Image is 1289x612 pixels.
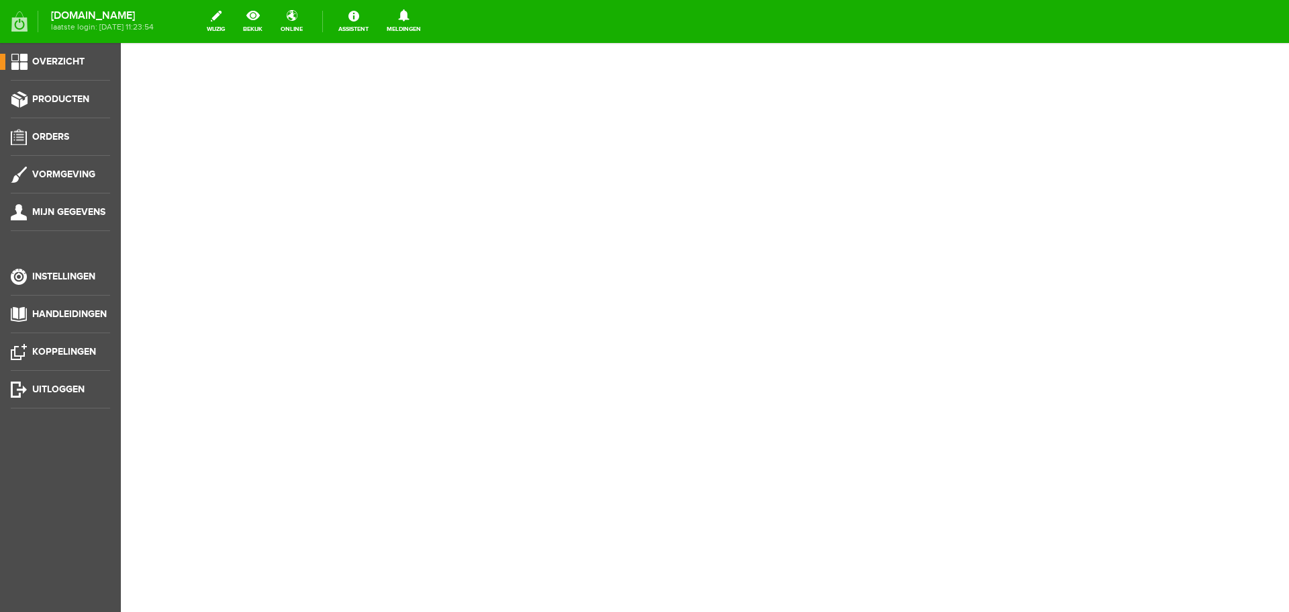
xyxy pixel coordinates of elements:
strong: [DOMAIN_NAME] [51,12,154,19]
a: Meldingen [379,7,429,36]
a: Assistent [330,7,377,36]
span: Overzicht [32,56,85,67]
span: Koppelingen [32,346,96,357]
span: Mijn gegevens [32,206,105,218]
span: laatste login: [DATE] 11:23:54 [51,24,154,31]
a: wijzig [199,7,233,36]
span: Uitloggen [32,384,85,395]
span: Handleidingen [32,308,107,320]
a: bekijk [235,7,271,36]
span: Instellingen [32,271,95,282]
span: Producten [32,93,89,105]
span: Vormgeving [32,169,95,180]
a: online [273,7,311,36]
span: Orders [32,131,69,142]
